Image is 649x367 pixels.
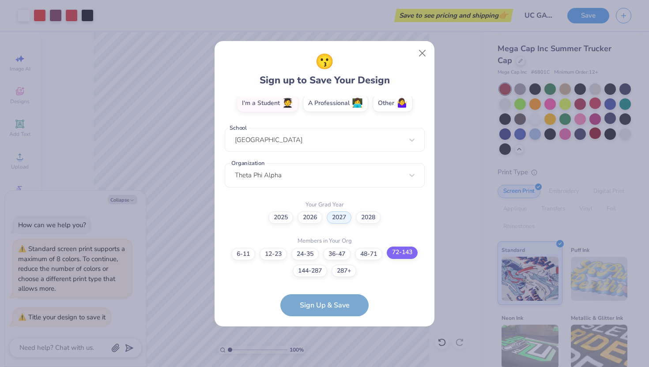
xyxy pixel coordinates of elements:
label: 2028 [356,211,381,224]
span: 😗 [315,51,334,73]
label: School [228,124,249,132]
label: 6-11 [231,248,255,260]
label: I'm a Student [237,94,298,112]
label: 144-287 [293,265,327,277]
label: 2026 [298,211,322,224]
label: Other [373,94,413,112]
label: 36-47 [323,248,351,260]
label: 24-35 [291,248,319,260]
label: 2027 [327,211,351,224]
label: Your Grad Year [306,201,344,210]
span: 🧑‍🎓 [282,98,293,108]
label: Members in Your Org [298,237,352,246]
label: 72-143 [387,247,418,259]
span: 👩‍💻 [352,98,363,108]
label: 2025 [268,211,293,224]
div: Sign up to Save Your Design [260,51,390,88]
label: 287+ [332,265,356,277]
label: Organization [230,159,266,168]
label: 12-23 [260,248,287,260]
label: 48-71 [355,248,382,260]
span: 🤷‍♀️ [396,98,408,108]
label: A Professional [303,94,368,112]
button: Close [414,45,431,61]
